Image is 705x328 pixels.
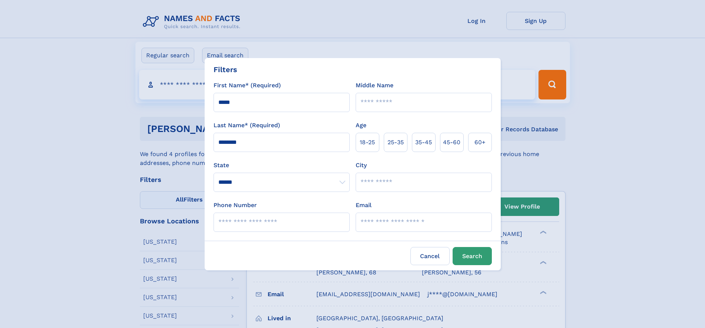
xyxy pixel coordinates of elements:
span: 60+ [474,138,486,147]
label: First Name* (Required) [214,81,281,90]
label: Cancel [410,247,450,265]
label: Age [356,121,366,130]
label: Last Name* (Required) [214,121,280,130]
span: 25‑35 [387,138,404,147]
label: Phone Number [214,201,257,210]
label: City [356,161,367,170]
button: Search [453,247,492,265]
div: Filters [214,64,237,75]
label: State [214,161,350,170]
span: 35‑45 [415,138,432,147]
label: Middle Name [356,81,393,90]
span: 18‑25 [360,138,375,147]
label: Email [356,201,372,210]
span: 45‑60 [443,138,460,147]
